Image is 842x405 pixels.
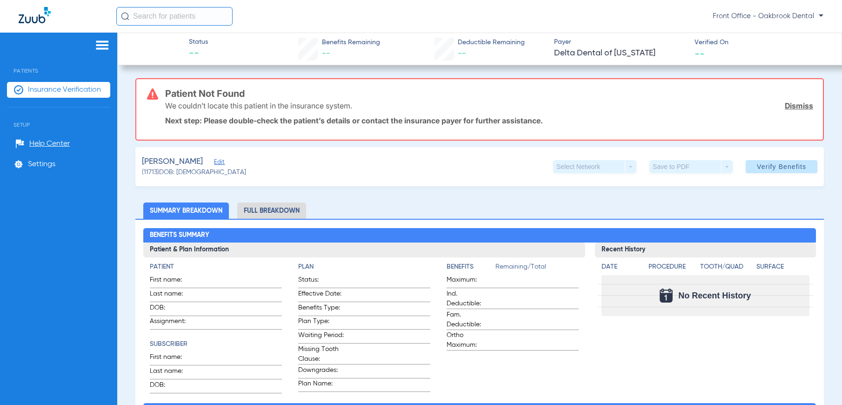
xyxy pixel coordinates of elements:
span: Downgrades: [298,365,344,378]
span: Patients [7,54,110,74]
h4: Benefits [447,262,495,272]
app-breakdown-title: Surface [756,262,809,275]
h4: Date [601,262,641,272]
img: Zuub Logo [19,7,51,23]
h3: Patient & Plan Information [143,243,585,257]
span: Insurance Verification [28,85,101,94]
span: Payer [554,37,687,47]
span: Last name: [150,289,195,302]
app-breakdown-title: Benefits [447,262,495,275]
span: Plan Type: [298,317,344,329]
h4: Subscriber [150,339,282,349]
span: Plan Name: [298,379,344,391]
button: Verify Benefits [746,160,817,173]
a: Dismiss [785,101,813,110]
span: No Recent History [678,291,751,300]
span: Remaining/Total [495,262,579,275]
span: Assignment: [150,317,195,329]
span: Verify Benefits [757,163,806,170]
span: Help Center [29,139,70,148]
span: -- [458,49,466,58]
span: (11713) DOB: [DEMOGRAPHIC_DATA] [142,168,246,177]
span: Benefits Remaining [322,38,380,47]
span: Delta Dental of [US_STATE] [554,47,687,59]
span: Maximum: [447,275,492,288]
span: Ortho Maximum: [447,331,492,350]
p: Next step: Please double-check the patient’s details or contact the insurance payer for further a... [165,116,813,125]
span: DOB: [150,303,195,316]
h4: Tooth/Quad [700,262,753,272]
span: Ind. Deductible: [447,289,492,309]
span: DOB: [150,380,195,393]
span: Status [189,37,208,47]
span: Setup [7,108,110,128]
span: Fam. Deductible: [447,310,492,330]
span: Settings [28,160,55,169]
span: Edit [214,159,222,168]
img: Search Icon [121,12,129,20]
img: error-icon [147,88,158,100]
p: We couldn’t locate this patient in the insurance system. [165,101,352,110]
app-breakdown-title: Procedure [648,262,697,275]
h4: Surface [756,262,809,272]
li: Full Breakdown [237,202,306,219]
span: Waiting Period: [298,331,344,343]
input: Search for patients [116,7,233,26]
span: Missing Tooth Clause: [298,344,344,364]
span: Front Office - Oakbrook Dental [713,12,823,21]
span: [PERSON_NAME] [142,156,203,168]
span: -- [322,49,330,58]
h4: Plan [298,262,430,272]
span: Benefits Type: [298,303,344,316]
a: Help Center [15,139,70,148]
span: Verified On [695,38,827,47]
span: -- [189,47,208,61]
span: Last name: [150,366,195,379]
h4: Procedure [648,262,697,272]
span: Effective Date: [298,289,344,302]
img: hamburger-icon [95,40,110,51]
img: Calendar [660,289,673,303]
span: Status: [298,275,344,288]
span: First name: [150,275,195,288]
li: Summary Breakdown [143,202,229,219]
span: -- [695,48,705,58]
h3: Patient Not Found [165,89,813,98]
span: First name: [150,352,195,365]
h2: Benefits Summary [143,228,815,243]
app-breakdown-title: Date [601,262,641,275]
h3: Recent History [595,243,816,257]
span: Deductible Remaining [458,38,525,47]
app-breakdown-title: Tooth/Quad [700,262,753,275]
h4: Patient [150,262,282,272]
